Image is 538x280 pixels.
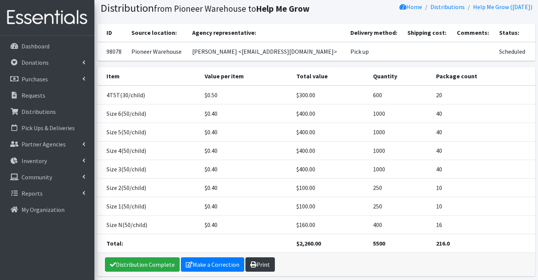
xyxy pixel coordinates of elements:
[200,197,292,215] td: $0.40
[97,67,200,86] th: Item
[432,197,535,215] td: 10
[430,3,465,11] a: Distributions
[154,3,310,14] small: from Pioneer Warehouse to
[368,86,432,104] td: 600
[399,3,422,11] a: Home
[432,215,535,234] td: 16
[127,23,188,42] th: Source location:
[495,23,535,42] th: Status:
[3,186,91,201] a: Reports
[106,240,123,247] strong: Total:
[432,104,535,123] td: 40
[3,55,91,70] a: Donations
[495,42,535,61] td: Scheduled
[22,190,43,197] p: Reports
[97,160,200,178] td: Size 3(50/child)
[22,75,48,83] p: Purchases
[256,3,310,14] b: Help Me Grow
[200,67,292,86] th: Value per item
[97,141,200,160] td: Size 4(50/child)
[403,23,452,42] th: Shipping cost:
[292,67,368,86] th: Total value
[432,123,535,141] td: 40
[292,104,368,123] td: $400.00
[3,202,91,217] a: My Organization
[22,140,66,148] p: Partner Agencies
[368,141,432,160] td: 1000
[22,92,45,99] p: Requests
[22,42,49,50] p: Dashboard
[432,178,535,197] td: 10
[368,197,432,215] td: 250
[200,215,292,234] td: $0.40
[200,178,292,197] td: $0.40
[368,178,432,197] td: 250
[97,178,200,197] td: Size 2(50/child)
[346,23,403,42] th: Delivery method:
[292,86,368,104] td: $300.00
[292,197,368,215] td: $100.00
[432,160,535,178] td: 40
[292,178,368,197] td: $100.00
[200,123,292,141] td: $0.40
[473,3,532,11] a: Help Me Grow ([DATE])
[292,123,368,141] td: $400.00
[97,23,127,42] th: ID
[452,23,495,42] th: Comments:
[3,137,91,152] a: Partner Agencies
[97,215,200,234] td: Size N(50/child)
[22,108,56,115] p: Distributions
[296,240,321,247] strong: $2,260.00
[368,104,432,123] td: 1000
[368,67,432,86] th: Quantity
[105,257,180,272] a: Distribution Complete
[436,240,450,247] strong: 216.0
[3,39,91,54] a: Dashboard
[373,240,385,247] strong: 5500
[292,215,368,234] td: $160.00
[97,123,200,141] td: Size 5(50/child)
[3,120,91,135] a: Pick Ups & Deliveries
[22,124,75,132] p: Pick Ups & Deliveries
[200,160,292,178] td: $0.40
[127,42,188,61] td: Pioneer Warehouse
[3,72,91,87] a: Purchases
[97,197,200,215] td: Size 1(50/child)
[22,59,49,66] p: Donations
[188,42,346,61] td: [PERSON_NAME] <[EMAIL_ADDRESS][DOMAIN_NAME]>
[245,257,275,272] a: Print
[22,157,47,165] p: Inventory
[181,257,244,272] a: Make a Correction
[3,104,91,119] a: Distributions
[97,42,127,61] td: 98078
[368,160,432,178] td: 1000
[97,86,200,104] td: 4T5T(30/child)
[368,215,432,234] td: 400
[3,5,91,30] img: HumanEssentials
[97,104,200,123] td: Size 6(50/child)
[188,23,346,42] th: Agency representative:
[3,170,91,185] a: Community
[200,86,292,104] td: $0.50
[432,141,535,160] td: 40
[292,160,368,178] td: $400.00
[100,2,314,15] h1: Distribution
[368,123,432,141] td: 1000
[22,173,52,181] p: Community
[346,42,403,61] td: Pick up
[432,86,535,104] td: 20
[22,206,65,213] p: My Organization
[292,141,368,160] td: $400.00
[3,153,91,168] a: Inventory
[3,88,91,103] a: Requests
[432,67,535,86] th: Package count
[200,141,292,160] td: $0.40
[200,104,292,123] td: $0.40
